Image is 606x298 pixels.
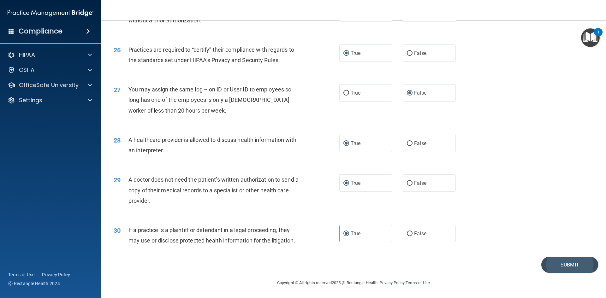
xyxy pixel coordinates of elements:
[128,46,294,63] span: Practices are required to “certify” their compliance with regards to the standards set under HIPA...
[414,140,426,146] span: False
[114,227,121,234] span: 30
[42,272,70,278] a: Privacy Policy
[351,90,360,96] span: True
[114,46,121,54] span: 26
[8,96,92,104] a: Settings
[8,81,92,89] a: OfficeSafe University
[597,32,599,40] div: 1
[414,180,426,186] span: False
[114,86,121,94] span: 27
[128,6,295,23] span: Appointment reminders are allowed under the HIPAA Privacy Rule without a prior authorization.
[414,50,426,56] span: False
[343,141,349,146] input: True
[114,176,121,184] span: 29
[343,51,349,56] input: True
[128,227,295,244] span: If a practice is a plaintiff or defendant in a legal proceeding, they may use or disclose protect...
[128,137,296,154] span: A healthcare provider is allowed to discuss health information with an interpreter.
[114,137,121,144] span: 28
[19,81,79,89] p: OfficeSafe University
[414,90,426,96] span: False
[407,51,413,56] input: False
[19,66,35,74] p: OSHA
[343,231,349,236] input: True
[414,231,426,237] span: False
[343,181,349,186] input: True
[351,50,360,56] span: True
[238,273,469,293] div: Copyright © All rights reserved 2025 @ Rectangle Health | |
[541,257,598,273] button: Submit
[343,91,349,96] input: True
[407,181,413,186] input: False
[8,7,93,19] img: PMB logo
[351,180,360,186] span: True
[581,28,600,47] button: Open Resource Center, 1 new notification
[407,231,413,236] input: False
[128,86,291,114] span: You may assign the same log – on ID or User ID to employees so long has one of the employees is o...
[379,280,404,285] a: Privacy Policy
[19,96,42,104] p: Settings
[351,231,360,237] span: True
[8,280,60,287] span: Ⓒ Rectangle Health 2024
[19,27,62,36] h4: Compliance
[8,272,34,278] a: Terms of Use
[351,140,360,146] span: True
[406,280,430,285] a: Terms of Use
[8,51,92,59] a: HIPAA
[8,66,92,74] a: OSHA
[128,176,299,204] span: A doctor does not need the patient’s written authorization to send a copy of their medical record...
[407,141,413,146] input: False
[407,91,413,96] input: False
[19,51,35,59] p: HIPAA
